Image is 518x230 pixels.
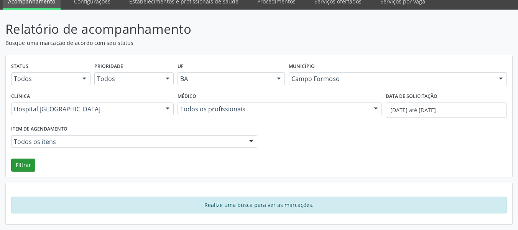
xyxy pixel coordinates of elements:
[14,138,242,146] span: Todos os itens
[14,75,75,83] span: Todos
[14,105,158,113] span: Hospital [GEOGRAPHIC_DATA]
[291,75,491,83] span: Campo Formoso
[11,159,35,172] button: Filtrar
[386,103,507,118] input: Selecione um intervalo
[11,61,28,73] label: Status
[178,91,196,103] label: Médico
[11,197,507,213] div: Realize uma busca para ver as marcações.
[5,20,360,39] p: Relatório de acompanhamento
[180,75,269,83] span: BA
[386,91,437,103] label: Data de Solicitação
[11,91,30,103] label: Clínica
[94,61,123,73] label: Prioridade
[11,123,67,135] label: Item de agendamento
[97,75,158,83] span: Todos
[5,39,360,47] p: Busque uma marcação de acordo com seu status
[289,61,315,73] label: Município
[180,105,366,113] span: Todos os profissionais
[178,61,184,73] label: UF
